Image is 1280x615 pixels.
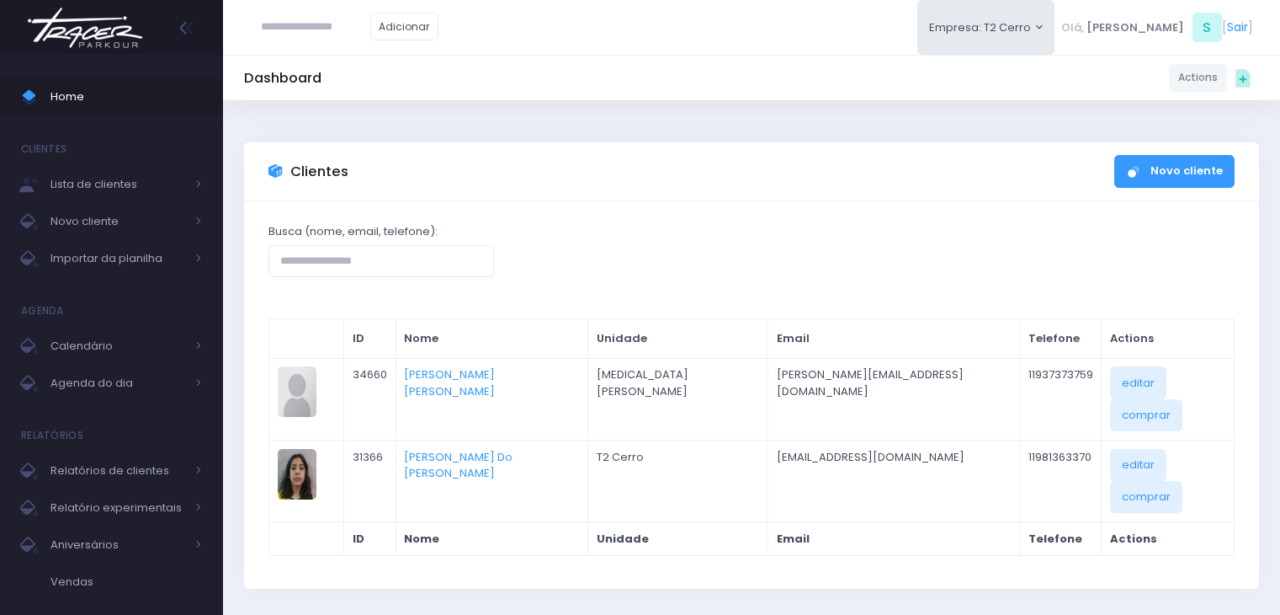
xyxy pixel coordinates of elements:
a: editar [1110,449,1166,481]
a: comprar [1110,481,1182,513]
th: Unidade [588,319,768,359]
th: ID [344,319,396,359]
span: Vendas [50,571,202,593]
span: Importar da planilha [50,248,185,270]
h4: Agenda [21,294,64,328]
label: Busca (nome, email, telefone): [268,223,438,240]
th: Unidade [588,522,768,556]
td: 31366 [344,440,396,521]
h5: Dashboard [244,70,321,87]
a: editar [1110,366,1166,398]
span: Novo cliente [50,211,185,233]
th: Nome [396,522,588,556]
div: [ ] [1054,8,1259,46]
th: Actions [1102,319,1234,359]
span: Calendário [50,335,185,357]
span: Lista de clientes [50,174,185,195]
span: Aniversários [50,534,185,556]
td: 11981363370 [1019,440,1102,521]
td: [MEDICAL_DATA] [PERSON_NAME] [588,358,768,440]
a: [PERSON_NAME] [PERSON_NAME] [404,366,495,399]
td: 11937373759 [1019,358,1102,440]
span: S [1192,13,1222,42]
h3: Clientes [290,163,348,180]
span: Agenda do dia [50,372,185,394]
th: ID [344,522,396,556]
td: 34660 [344,358,396,440]
a: [PERSON_NAME] Do [PERSON_NAME] [404,449,513,482]
span: [PERSON_NAME] [1086,19,1184,36]
a: Adicionar [370,13,439,40]
a: comprar [1110,399,1182,431]
h4: Relatórios [21,419,83,452]
th: Nome [396,319,588,359]
span: Relatório experimentais [50,497,185,519]
td: T2 Cerro [588,440,768,521]
td: [EMAIL_ADDRESS][DOMAIN_NAME] [767,440,1019,521]
span: Home [50,86,202,108]
a: Novo cliente [1114,155,1235,188]
th: Telefone [1019,522,1102,556]
a: Sair [1227,19,1248,36]
span: Relatórios de clientes [50,460,185,482]
h4: Clientes [21,132,66,166]
th: Actions [1102,522,1234,556]
th: Telefone [1019,319,1102,359]
span: Olá, [1061,19,1084,36]
a: Actions [1169,64,1227,92]
th: Email [767,522,1019,556]
td: [PERSON_NAME][EMAIL_ADDRESS][DOMAIN_NAME] [767,358,1019,440]
th: Email [767,319,1019,359]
